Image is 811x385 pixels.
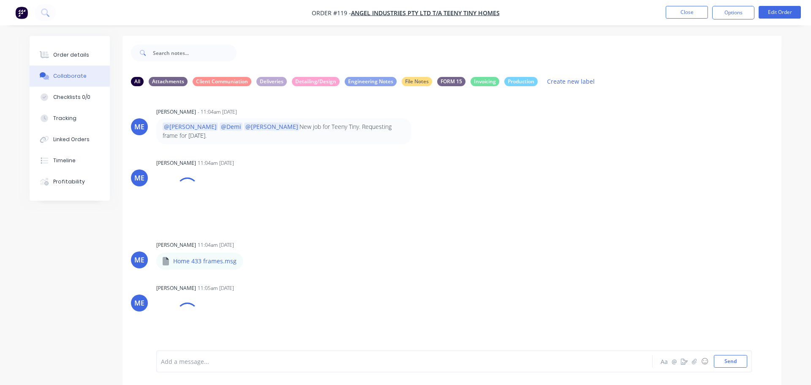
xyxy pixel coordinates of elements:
div: FORM 15 [437,77,465,86]
div: Timeline [53,157,76,164]
div: Linked Orders [53,136,90,143]
div: Tracking [53,115,76,122]
div: File Notes [402,77,432,86]
p: New job for Teeny Tiny. Requesting frame for [DATE]. [163,123,405,140]
div: ME [134,122,144,132]
button: Tracking [30,108,110,129]
div: - 11:04am [DATE] [198,108,237,116]
button: Profitability [30,171,110,192]
span: Order #119 - [312,9,351,17]
button: Linked Orders [30,129,110,150]
button: Close [666,6,708,19]
div: Profitability [53,178,85,186]
button: Edit Order [759,6,801,19]
div: Collaborate [53,72,87,80]
div: Production [504,77,538,86]
div: All [131,77,144,86]
div: 11:04am [DATE] [198,159,234,167]
div: ME [134,173,144,183]
div: Invoicing [471,77,499,86]
div: Order details [53,51,89,59]
span: @[PERSON_NAME] [244,123,299,131]
button: Aa [659,356,669,366]
button: ☺ [699,356,710,366]
div: [PERSON_NAME] [156,108,196,116]
img: Factory [15,6,28,19]
span: @[PERSON_NAME] [163,123,218,131]
button: Options [712,6,754,19]
div: Checklists 0/0 [53,93,90,101]
div: Deliveries [256,77,287,86]
button: Checklists 0/0 [30,87,110,108]
div: 11:05am [DATE] [198,284,234,292]
p: Home 433 frames.msg [173,257,237,265]
button: Timeline [30,150,110,171]
div: Engineering Notes [345,77,397,86]
button: Collaborate [30,66,110,87]
button: @ [669,356,679,366]
div: Client Communiation [193,77,251,86]
button: Order details [30,44,110,66]
div: Attachments [149,77,188,86]
div: [PERSON_NAME] [156,159,196,167]
div: [PERSON_NAME] [156,284,196,292]
div: 11:04am [DATE] [198,241,234,249]
button: Create new label [543,76,599,87]
div: Detailing/Design [292,77,340,86]
span: @Demi [220,123,242,131]
div: ME [134,298,144,308]
div: ME [134,255,144,265]
input: Search notes... [153,44,237,61]
button: Send [714,355,747,368]
a: Angel Industries Pty Ltd t/a Teeny Tiny Homes [351,9,500,17]
div: [PERSON_NAME] [156,241,196,249]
